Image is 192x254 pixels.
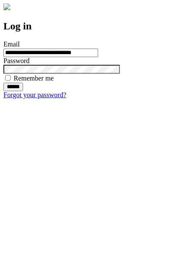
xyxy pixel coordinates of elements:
[3,57,29,64] label: Password
[3,3,10,10] img: logo-4e3dc11c47720685a147b03b5a06dd966a58ff35d612b21f08c02c0306f2b779.png
[14,75,54,82] label: Remember me
[3,20,189,32] h2: Log in
[3,91,66,98] a: Forgot your password?
[3,40,20,48] label: Email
